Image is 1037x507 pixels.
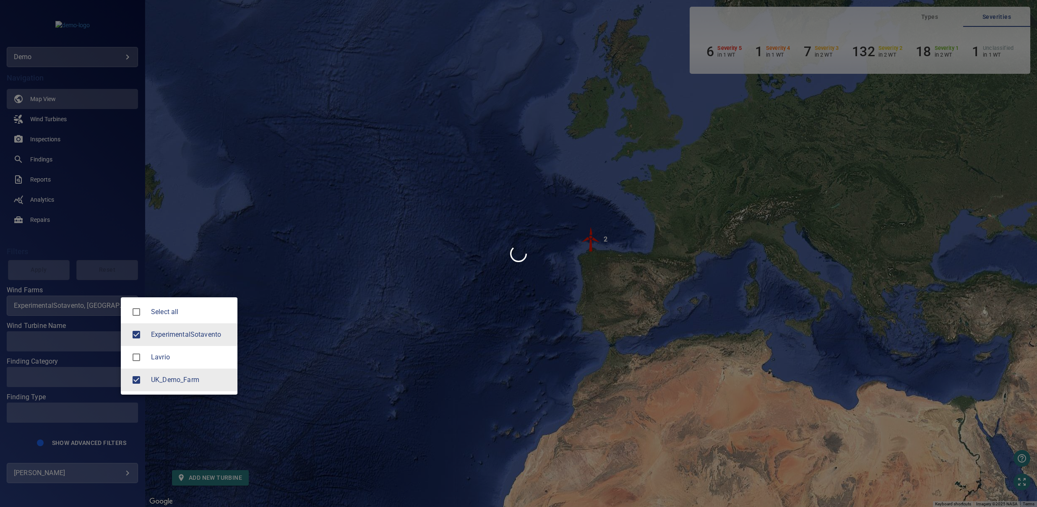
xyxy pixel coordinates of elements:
[151,375,231,385] div: Wind Farms UK_Demo_Farm
[151,330,231,340] div: Wind Farms ExperimentalSotavento
[151,307,231,317] span: Select all
[128,326,145,343] span: ExperimentalSotavento
[151,352,231,362] span: Lavrio
[128,348,145,366] span: Lavrio
[121,297,237,395] ul: ExperimentalSotavento, [GEOGRAPHIC_DATA]
[151,375,231,385] span: UK_Demo_Farm
[128,371,145,389] span: UK_Demo_Farm
[151,352,231,362] div: Wind Farms Lavrio
[151,330,231,340] span: ExperimentalSotavento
